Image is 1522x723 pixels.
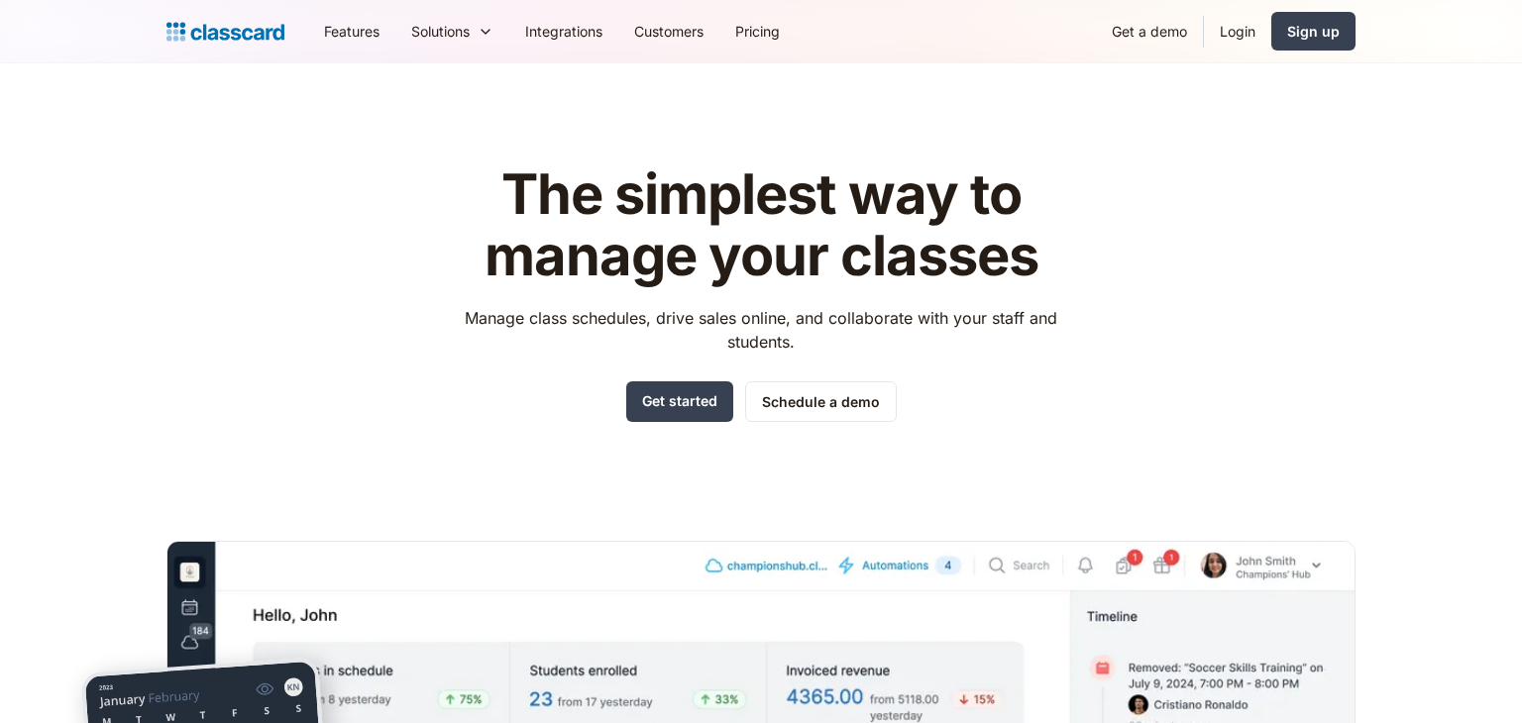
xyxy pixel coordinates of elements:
div: Solutions [395,9,509,53]
a: Customers [618,9,719,53]
div: Solutions [411,21,470,42]
a: Integrations [509,9,618,53]
a: home [166,18,284,46]
a: Sign up [1271,12,1356,51]
a: Get started [626,381,733,422]
a: Get a demo [1096,9,1203,53]
h1: The simplest way to manage your classes [447,164,1076,286]
a: Pricing [719,9,796,53]
a: Features [308,9,395,53]
a: Schedule a demo [745,381,897,422]
p: Manage class schedules, drive sales online, and collaborate with your staff and students. [447,306,1076,354]
a: Login [1204,9,1271,53]
div: Sign up [1287,21,1340,42]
